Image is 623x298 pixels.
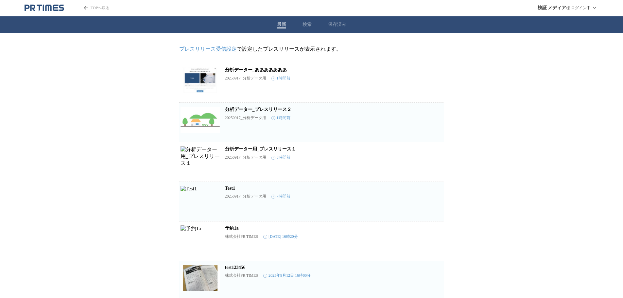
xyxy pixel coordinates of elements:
time: 3時間前 [271,155,290,160]
button: 検索 [303,22,312,27]
p: 20250917_分析データ用 [225,155,266,160]
a: test123456 [225,265,246,270]
time: 7時間前 [271,194,290,199]
a: 分析データー_あああああああ [225,67,287,72]
p: 20250917_分析データ用 [225,76,266,81]
p: 株式会社PR TIMES [225,273,258,278]
p: 株式会社PR TIMES [225,234,258,239]
p: で設定したプレスリリースが表示されます。 [179,46,444,53]
button: 保存済み [328,22,346,27]
a: Test1 [225,186,235,191]
a: PR TIMESのトップページはこちら [25,4,64,12]
p: 20250917_分析データ用 [225,194,266,199]
a: 分析データー_プレスリリース２ [225,107,291,112]
img: 分析データー用_プレスリリース１ [181,146,220,172]
img: Test1 [181,186,220,212]
time: 1時間前 [271,115,290,121]
time: 2025年9月12日 16時00分 [263,273,311,278]
span: 検証 メディア [538,5,566,11]
img: 分析データー_あああああああ [181,67,220,93]
a: 予約1a [225,226,239,231]
button: 最新 [277,22,286,27]
time: 1時間前 [271,76,290,81]
img: 予約1a [181,225,220,252]
a: プレスリリース受信設定 [179,46,237,52]
img: test123456 [181,265,220,291]
a: PR TIMESのトップページはこちら [74,5,110,11]
img: 分析データー_プレスリリース２ [181,107,220,133]
p: 20250917_分析データ用 [225,115,266,121]
time: [DATE] 16時20分 [263,234,298,239]
a: 分析データー用_プレスリリース１ [225,147,296,151]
